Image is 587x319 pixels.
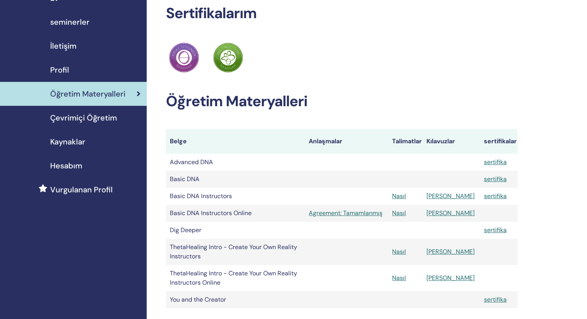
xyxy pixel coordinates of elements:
a: sertifika [484,175,507,183]
img: Practitioner [169,42,199,73]
td: Basic DNA Instructors Online [166,205,305,222]
th: Belge [166,129,305,154]
span: Öğretim Materyalleri [50,88,125,100]
span: Çevrimiçi Öğretim [50,112,117,124]
a: Nasıl [392,274,406,282]
td: Advanced DNA [166,154,305,171]
a: [PERSON_NAME] [426,192,475,200]
a: sertifika [484,192,507,200]
a: [PERSON_NAME] [426,248,475,256]
td: Basic DNA Instructors [166,188,305,205]
a: [PERSON_NAME] [426,274,475,282]
span: Vurgulanan Profil [50,184,113,195]
span: seminerler [50,16,90,28]
td: ThetaHealing Intro - Create Your Own Reality Instructors Online [166,265,305,291]
a: Nasıl [392,209,406,217]
th: sertifikalar [480,129,518,154]
th: Anlaşmalar [305,129,388,154]
a: sertifika [484,226,507,234]
h2: Öğretim Materyalleri [166,93,518,110]
span: Hesabım [50,160,82,171]
td: You and the Creator [166,291,305,308]
span: İletişim [50,40,76,52]
td: Dig Deeper [166,222,305,239]
h2: Sertifikalarım [166,5,518,22]
a: sertifika [484,158,507,166]
a: Nasıl [392,192,406,200]
th: Talimatlar [388,129,423,154]
td: ThetaHealing Intro - Create Your Own Reality Instructors [166,239,305,265]
span: Kaynaklar [50,136,85,148]
a: Agreement: Tamamlanmış [309,209,384,218]
a: [PERSON_NAME] [426,209,475,217]
a: sertifika [484,295,507,304]
span: Profil [50,64,69,76]
td: Basic DNA [166,171,305,188]
th: Kılavuzlar [423,129,480,154]
img: Practitioner [213,42,243,73]
a: Nasıl [392,248,406,256]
